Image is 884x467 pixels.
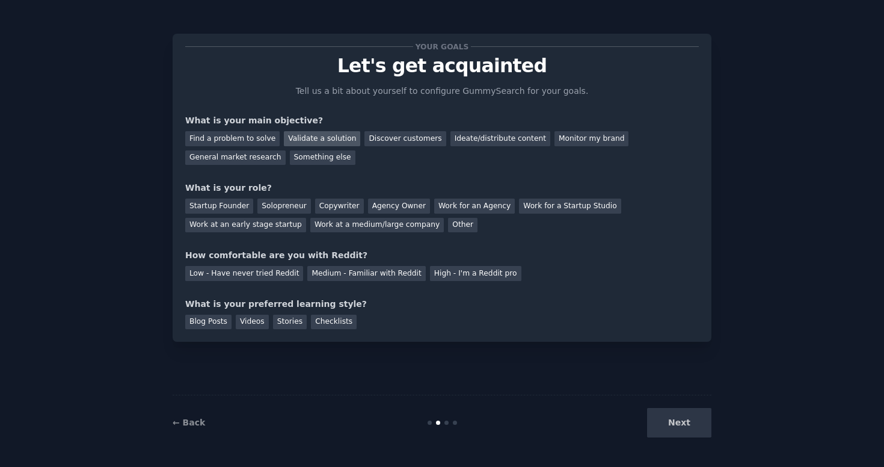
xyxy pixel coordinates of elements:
[257,199,310,214] div: Solopreneur
[185,298,699,311] div: What is your preferred learning style?
[310,218,444,233] div: Work at a medium/large company
[185,150,286,165] div: General market research
[364,131,446,146] div: Discover customers
[185,131,280,146] div: Find a problem to solve
[430,266,521,281] div: High - I'm a Reddit pro
[448,218,477,233] div: Other
[185,114,699,127] div: What is your main objective?
[185,182,699,194] div: What is your role?
[315,199,364,214] div: Copywriter
[434,199,515,214] div: Work for an Agency
[554,131,628,146] div: Monitor my brand
[450,131,550,146] div: Ideate/distribute content
[311,315,357,330] div: Checklists
[307,266,425,281] div: Medium - Familiar with Reddit
[413,40,471,53] span: Your goals
[185,315,232,330] div: Blog Posts
[284,131,360,146] div: Validate a solution
[368,199,430,214] div: Agency Owner
[173,418,205,427] a: ← Back
[185,55,699,76] p: Let's get acquainted
[185,199,253,214] div: Startup Founder
[185,249,699,262] div: How comfortable are you with Reddit?
[185,266,303,281] div: Low - Have never tried Reddit
[519,199,621,214] div: Work for a Startup Studio
[185,218,306,233] div: Work at an early stage startup
[273,315,307,330] div: Stories
[290,150,355,165] div: Something else
[290,85,594,97] p: Tell us a bit about yourself to configure GummySearch for your goals.
[236,315,269,330] div: Videos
